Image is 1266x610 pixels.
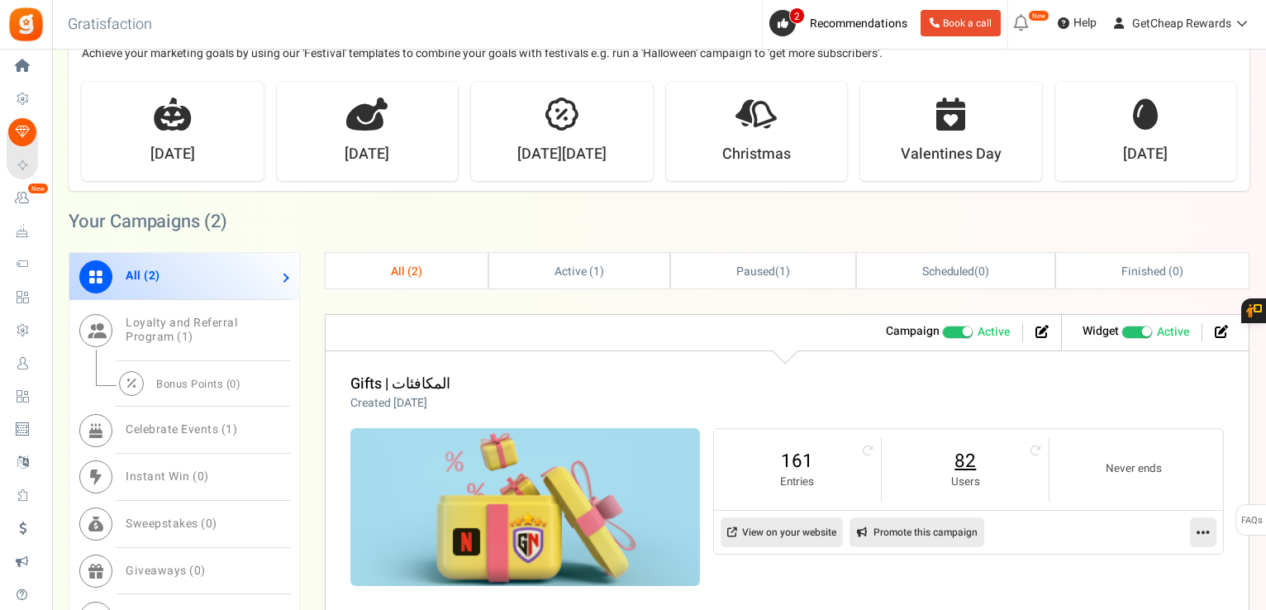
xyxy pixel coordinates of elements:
[554,263,604,280] span: Active ( )
[350,373,450,395] a: Gifts | المكافئات
[198,468,205,485] span: 0
[156,376,240,392] span: Bonus Points ( )
[69,213,227,230] h2: Your Campaigns ( )
[978,263,985,280] span: 0
[126,468,209,485] span: Instant Win ( )
[126,421,237,438] span: Celebrate Events ( )
[922,263,989,280] span: ( )
[1157,324,1189,341] span: Active
[922,263,975,280] span: Scheduled
[921,10,1001,36] a: Book a call
[7,184,45,212] a: New
[593,263,600,280] span: 1
[736,263,775,280] span: Paused
[1173,263,1179,280] span: 0
[1028,10,1049,21] em: New
[722,144,791,165] strong: Christmas
[126,515,217,532] span: Sweepstakes ( )
[350,395,450,412] p: Created [DATE]
[886,322,940,340] strong: Campaign
[736,263,790,280] span: ( )
[182,328,189,346] span: 1
[211,208,221,235] span: 2
[898,474,1032,490] small: Users
[206,515,213,532] span: 0
[149,267,156,284] span: 2
[810,15,907,32] span: Recommendations
[1051,10,1103,36] a: Help
[194,562,202,579] span: 0
[27,183,49,194] em: New
[50,8,170,41] h3: Gratisfaction
[721,517,843,547] a: View on your website
[150,144,195,165] strong: [DATE]
[126,314,237,346] span: Loyalty and Referral Program ( )
[789,7,805,24] span: 2
[226,421,233,438] span: 1
[126,267,160,284] span: All ( )
[1069,15,1097,31] span: Help
[901,144,1002,165] strong: Valentines Day
[898,448,1032,474] a: 82
[1240,505,1263,536] span: FAQs
[978,324,1010,341] span: Active
[731,448,864,474] a: 161
[412,263,418,280] span: 2
[1070,323,1202,342] li: Widget activated
[230,376,236,392] span: 0
[1123,144,1168,165] strong: [DATE]
[1132,15,1231,32] span: GetCheap Rewards
[126,562,206,579] span: Giveaways ( )
[517,144,607,165] strong: [DATE][DATE]
[391,263,422,280] span: All ( )
[7,6,45,43] img: Gratisfaction
[1121,263,1183,280] span: Finished ( )
[850,517,984,547] a: Promote this campaign
[731,474,864,490] small: Entries
[1083,322,1119,340] strong: Widget
[779,263,786,280] span: 1
[345,144,389,165] strong: [DATE]
[1066,461,1201,477] small: Never ends
[769,10,914,36] a: 2 Recommendations
[82,45,1236,62] p: Achieve your marketing goals by using our 'Festival' templates to combine your goals with festiva...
